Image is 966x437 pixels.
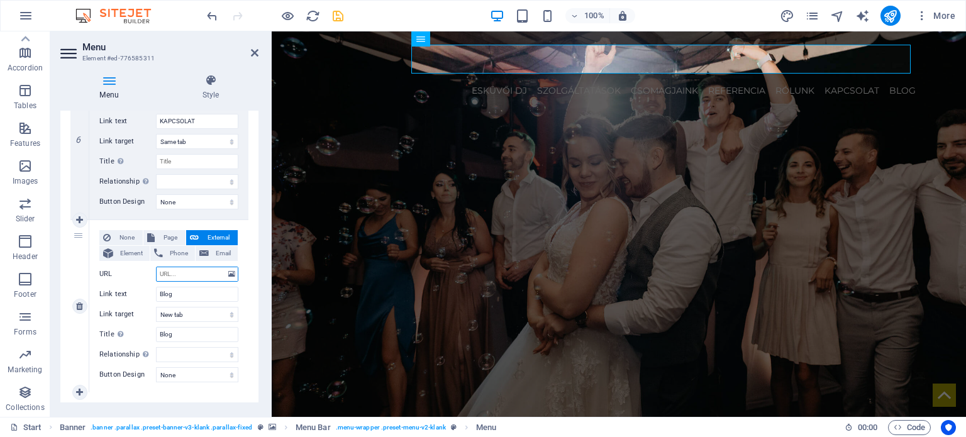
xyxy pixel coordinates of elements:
[330,8,345,23] button: save
[258,424,264,431] i: This element is a customizable preset
[6,402,44,412] p: Collections
[158,230,182,245] span: Page
[894,420,925,435] span: Code
[880,6,901,26] button: publish
[331,9,345,23] i: Save (Ctrl+S)
[830,9,845,23] i: Navigator
[780,8,795,23] button: design
[305,8,320,23] button: reload
[14,101,36,111] p: Tables
[780,9,794,23] i: Design (Ctrl+Alt+Y)
[10,138,40,148] p: Features
[336,420,446,435] span: . menu-wrapper .preset-menu-v2-klank
[99,367,156,382] label: Button Design
[150,246,195,261] button: Phone
[205,9,219,23] i: Undo: Change menu items (Ctrl+Z)
[156,267,238,282] input: URL...
[584,8,604,23] h6: 100%
[156,114,238,129] input: Link text...
[99,114,156,129] label: Link text
[99,307,156,322] label: Link target
[99,154,156,169] label: Title
[156,154,238,169] input: Title
[167,246,191,261] span: Phone
[296,420,331,435] span: Click to select. Double-click to edit
[60,74,163,101] h4: Menu
[99,287,156,302] label: Link text
[476,420,496,435] span: Click to select. Double-click to edit
[99,246,150,261] button: Element
[855,8,870,23] button: text_generator
[72,8,167,23] img: Editor Logo
[269,424,276,431] i: This element contains a background
[306,9,320,23] i: Reload page
[163,74,258,101] h4: Style
[13,176,38,186] p: Images
[196,246,238,261] button: Email
[99,134,156,149] label: Link target
[16,214,35,224] p: Slider
[60,420,86,435] span: Click to select. Double-click to edit
[99,347,156,362] label: Relationship
[941,420,956,435] button: Usercentrics
[8,365,42,375] p: Marketing
[203,230,234,245] span: External
[69,135,87,145] em: 6
[91,420,252,435] span: . banner .parallax .preset-banner-v3-klank .parallax-fixed
[82,41,258,53] h2: Menu
[13,252,38,262] p: Header
[156,287,238,302] input: Link text...
[911,6,960,26] button: More
[156,327,238,342] input: Title
[14,289,36,299] p: Footer
[99,194,156,209] label: Button Design
[617,10,628,21] i: On resize automatically adjust zoom level to fit chosen device.
[204,8,219,23] button: undo
[867,423,869,432] span: :
[565,8,610,23] button: 100%
[830,8,845,23] button: navigator
[60,420,497,435] nav: breadcrumb
[82,53,233,64] h3: Element #ed-776585311
[805,8,820,23] button: pages
[883,9,897,23] i: Publish
[280,8,295,23] button: Click here to leave preview mode and continue editing
[8,63,43,73] p: Accordion
[451,424,457,431] i: This element is a customizable preset
[858,420,877,435] span: 00 00
[805,9,819,23] i: Pages (Ctrl+Alt+S)
[855,9,870,23] i: AI Writer
[114,230,139,245] span: None
[888,420,931,435] button: Code
[845,420,878,435] h6: Session time
[99,267,156,282] label: URL
[213,246,234,261] span: Email
[99,174,156,189] label: Relationship
[99,230,143,245] button: None
[143,230,186,245] button: Page
[117,246,146,261] span: Element
[186,230,238,245] button: External
[916,9,955,22] span: More
[14,327,36,337] p: Forms
[10,420,42,435] a: Click to cancel selection. Double-click to open Pages
[99,327,156,342] label: Title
